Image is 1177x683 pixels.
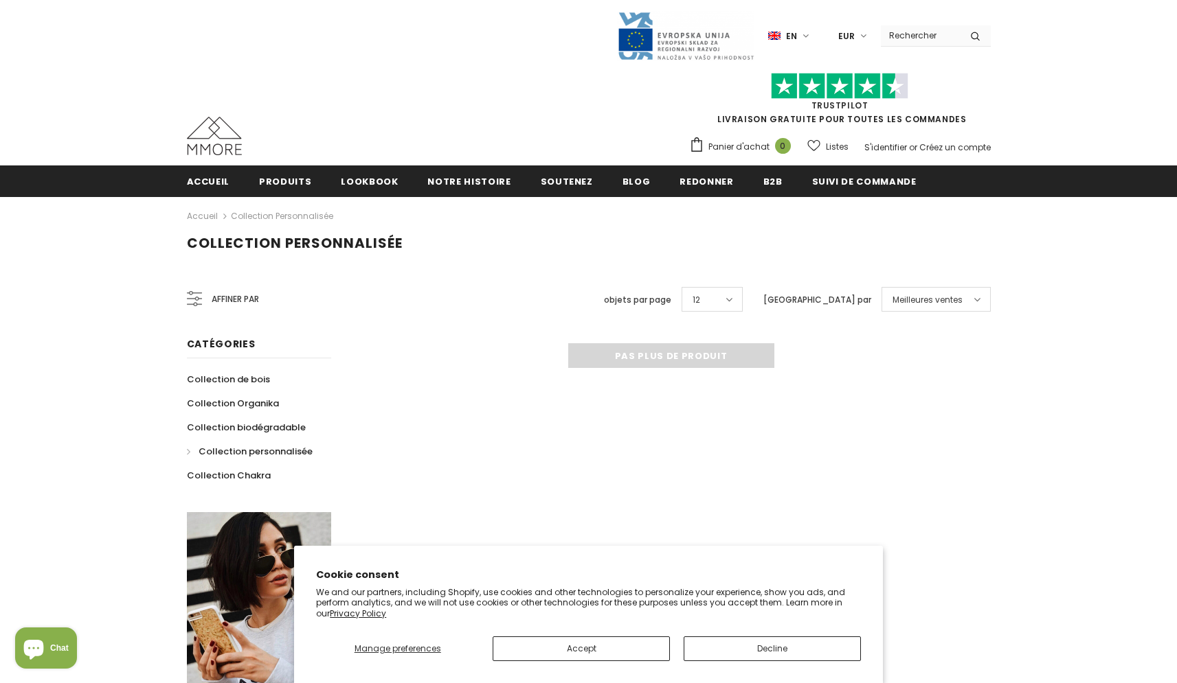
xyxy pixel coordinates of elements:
a: Privacy Policy [330,607,386,619]
a: soutenez [541,165,593,196]
span: soutenez [541,175,593,188]
span: en [786,30,797,43]
button: Accept [493,636,670,661]
a: Notre histoire [427,165,511,196]
img: i-lang-1.png [768,30,781,42]
a: Panier d'achat 0 [689,137,798,157]
a: Accueil [187,208,218,224]
a: Redonner [680,165,733,196]
p: We and our partners, including Shopify, use cookies and other technologies to personalize your ex... [316,587,861,619]
span: 0 [775,138,791,154]
button: Manage preferences [316,636,479,661]
span: Manage preferences [355,643,441,654]
span: Redonner [680,175,733,188]
a: Suivi de commande [812,165,917,196]
span: Produits [259,175,311,188]
button: Decline [684,636,861,661]
a: Collection personnalisée [231,210,333,222]
span: Affiner par [212,292,259,307]
a: Listes [807,135,849,159]
span: Collection de bois [187,373,270,386]
a: Créez un compte [919,141,991,153]
label: objets par page [604,293,671,307]
span: Meilleures ventes [893,293,963,307]
a: Collection biodégradable [187,415,306,439]
a: Lookbook [341,165,398,196]
span: Notre histoire [427,175,511,188]
img: Faites confiance aux étoiles pilotes [771,73,908,100]
a: Collection Chakra [187,463,271,487]
span: or [909,141,917,153]
a: B2B [763,165,783,196]
inbox-online-store-chat: Shopify online store chat [11,627,81,672]
span: Lookbook [341,175,398,188]
span: Catégories [187,337,256,351]
a: Collection de bois [187,367,270,391]
span: Accueil [187,175,230,188]
h2: Cookie consent [316,568,861,582]
span: Collection personnalisée [187,233,403,253]
span: 12 [693,293,700,307]
span: B2B [763,175,783,188]
span: Listes [826,140,849,154]
input: Search Site [881,25,960,45]
span: Collection biodégradable [187,421,306,434]
span: Collection personnalisée [199,445,313,458]
a: S'identifier [864,141,907,153]
span: Suivi de commande [812,175,917,188]
span: Collection Organika [187,397,279,410]
img: Javni Razpis [617,11,754,61]
span: Panier d'achat [708,140,770,154]
span: EUR [838,30,855,43]
a: TrustPilot [811,100,868,111]
a: Collection Organika [187,391,279,415]
a: Produits [259,165,311,196]
span: Collection Chakra [187,469,271,482]
a: Javni Razpis [617,30,754,41]
span: Blog [623,175,651,188]
a: Blog [623,165,651,196]
img: Cas MMORE [187,117,242,155]
a: Collection personnalisée [187,439,313,463]
a: Accueil [187,165,230,196]
span: LIVRAISON GRATUITE POUR TOUTES LES COMMANDES [689,79,991,125]
label: [GEOGRAPHIC_DATA] par [763,293,871,307]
